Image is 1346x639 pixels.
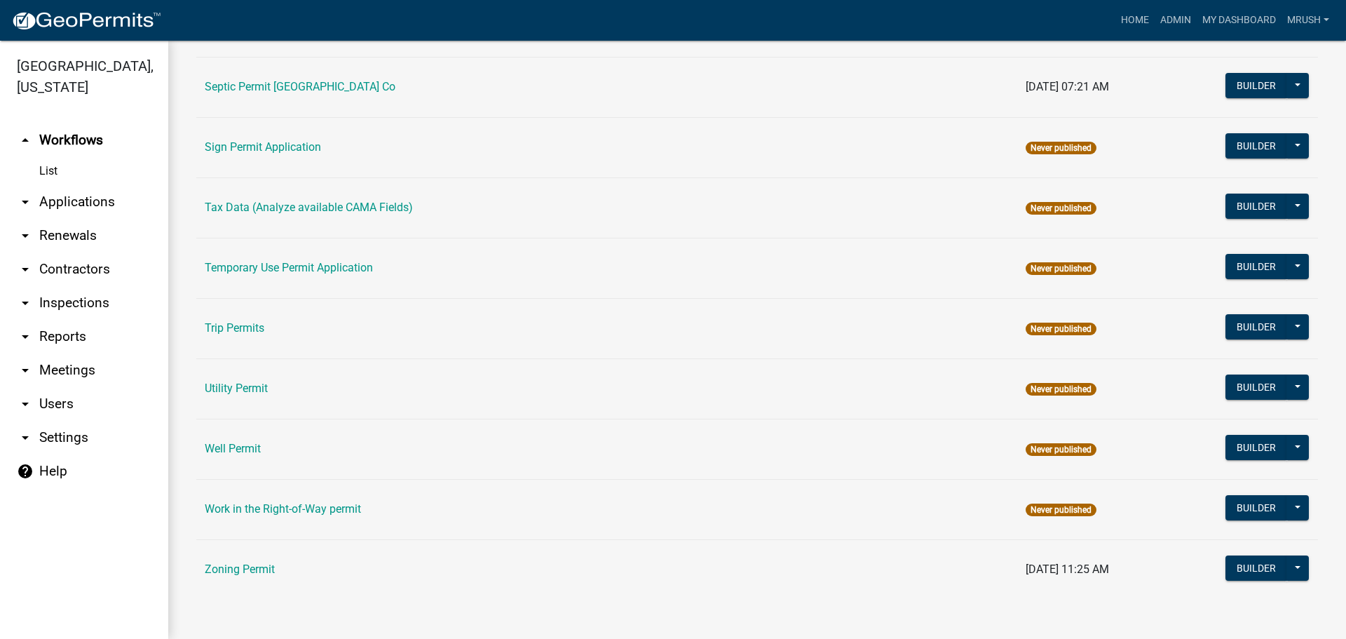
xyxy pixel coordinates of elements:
[1225,133,1287,159] button: Builder
[205,261,373,274] a: Temporary Use Permit Application
[17,429,34,446] i: arrow_drop_down
[17,132,34,149] i: arrow_drop_up
[1225,556,1287,581] button: Builder
[1197,7,1282,34] a: My Dashboard
[205,382,268,395] a: Utility Permit
[1026,443,1096,456] span: Never published
[1026,563,1109,576] span: [DATE] 11:25 AM
[1282,7,1335,34] a: MRush
[205,321,264,335] a: Trip Permits
[1115,7,1155,34] a: Home
[1026,142,1096,154] span: Never published
[1026,80,1109,93] span: [DATE] 07:21 AM
[1026,383,1096,396] span: Never published
[205,563,275,576] a: Zoning Permit
[1225,254,1287,279] button: Builder
[17,362,34,379] i: arrow_drop_down
[17,295,34,311] i: arrow_drop_down
[1225,314,1287,339] button: Builder
[1225,495,1287,520] button: Builder
[1225,375,1287,400] button: Builder
[1225,194,1287,219] button: Builder
[1026,504,1096,516] span: Never published
[17,463,34,480] i: help
[205,201,413,214] a: Tax Data (Analyze available CAMA Fields)
[17,396,34,412] i: arrow_drop_down
[1026,262,1096,275] span: Never published
[205,140,321,154] a: Sign Permit Application
[17,261,34,278] i: arrow_drop_down
[205,502,361,516] a: Work in the Right-of-Way permit
[1026,202,1096,215] span: Never published
[1155,7,1197,34] a: Admin
[205,442,261,455] a: Well Permit
[1225,435,1287,460] button: Builder
[205,80,395,93] a: Septic Permit [GEOGRAPHIC_DATA] Co
[1026,323,1096,335] span: Never published
[17,227,34,244] i: arrow_drop_down
[17,328,34,345] i: arrow_drop_down
[17,194,34,210] i: arrow_drop_down
[1225,73,1287,98] button: Builder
